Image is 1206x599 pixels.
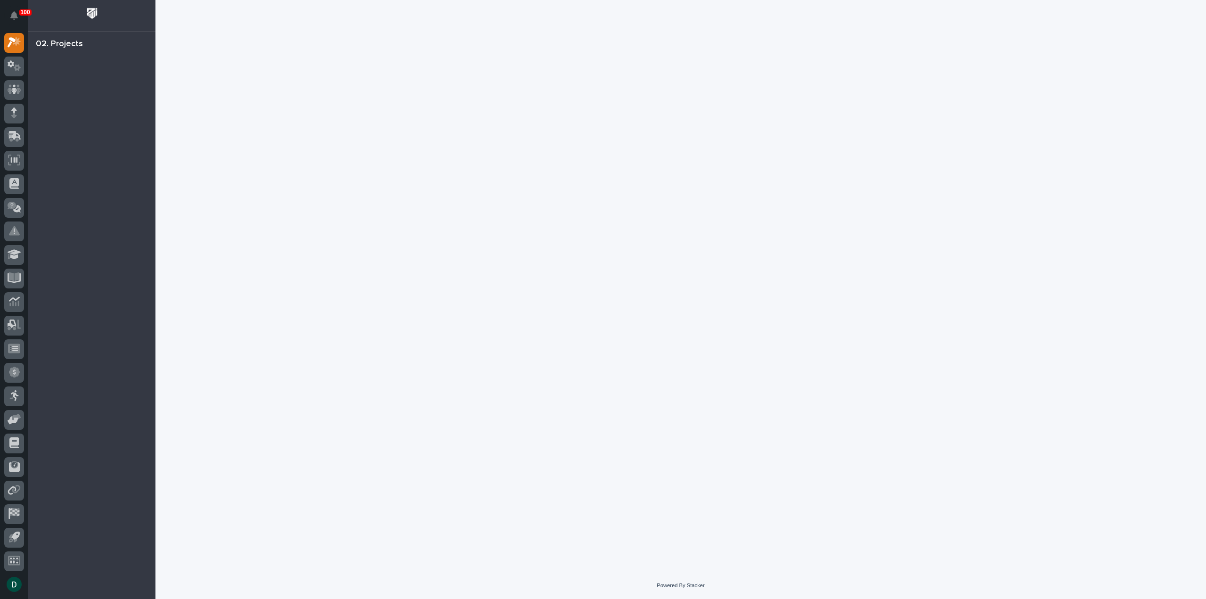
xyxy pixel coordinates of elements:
div: 02. Projects [36,39,83,49]
button: users-avatar [4,574,24,594]
div: Notifications100 [12,11,24,26]
img: Workspace Logo [83,5,101,22]
button: Notifications [4,6,24,25]
p: 100 [21,9,30,16]
a: Powered By Stacker [657,583,704,588]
